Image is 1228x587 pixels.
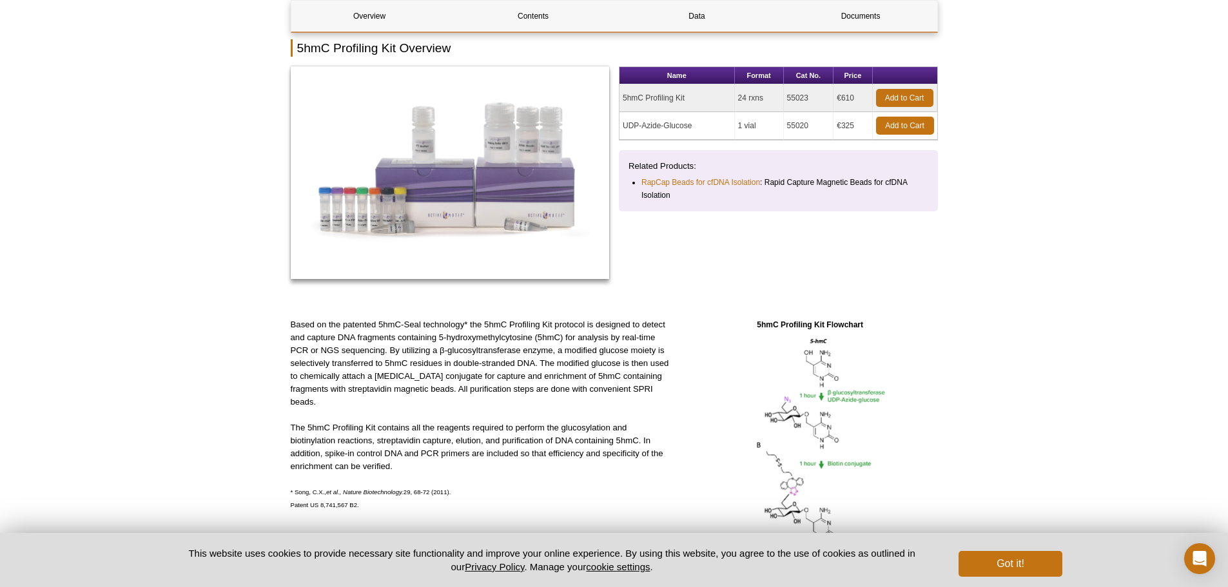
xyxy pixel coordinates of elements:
[1184,543,1215,574] div: Open Intercom Messenger
[784,67,834,84] th: Cat No.
[833,112,872,140] td: €325
[641,176,760,189] a: RapCap Beads for cfDNA Isolation
[876,89,933,107] a: Add to Cart
[833,84,872,112] td: €610
[784,112,834,140] td: 55020
[619,84,735,112] td: 5hmC Profiling Kit
[735,84,784,112] td: 24 rxns
[291,318,673,409] p: Based on the patented 5hmC-Seal technology* the 5hmC Profiling Kit protocol is designed to detect...
[326,488,404,496] em: et al., Nature Biotechnology.
[735,112,784,140] td: 1 vial
[757,320,863,329] strong: 5hmC Profiling Kit Flowchart
[619,112,735,140] td: UDP-Azide-Glucose
[783,1,939,32] a: Documents
[735,67,784,84] th: Format
[291,1,448,32] a: Overview
[465,561,524,572] a: Privacy Policy
[876,117,934,135] a: Add to Cart
[455,1,612,32] a: Contents
[291,66,610,279] img: 5hmC Profiling Kit
[641,176,917,202] li: : Rapid Capture Magnetic Beads for cfDNA Isolation
[586,561,650,572] button: cookie settings
[619,1,775,32] a: Data
[959,551,1062,577] button: Got it!
[291,486,673,512] p: * Song, C.X., 29, 68-72 (2011). Patent US 8,741,567 B2.
[619,67,735,84] th: Name
[291,39,938,57] h2: 5hmC Profiling Kit Overview
[166,546,938,573] p: This website uses cookies to provide necessary site functionality and improve your online experie...
[291,421,673,473] p: The 5hmC Profiling Kit contains all the reagents required to perform the glucosylation and biotin...
[833,67,872,84] th: Price
[784,84,834,112] td: 55023
[629,160,928,173] p: Related Products:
